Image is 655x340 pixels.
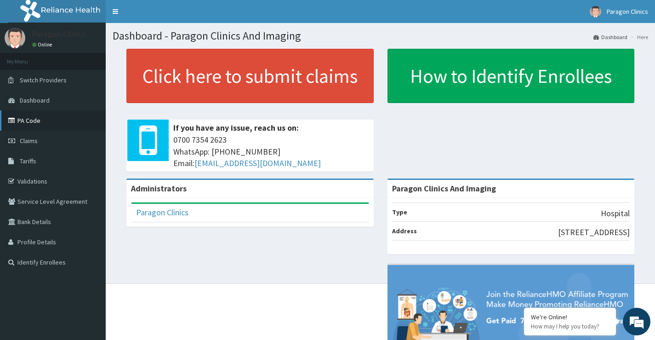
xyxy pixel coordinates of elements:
a: Online [32,41,54,48]
span: Claims [20,137,38,145]
span: 0700 7354 2623 WhatsApp: [PHONE_NUMBER] Email: [173,134,369,169]
strong: Paragon Clinics And Imaging [392,183,496,194]
a: Click here to submit claims [126,49,374,103]
a: [EMAIL_ADDRESS][DOMAIN_NAME] [194,158,321,168]
span: We're online! [53,108,127,201]
p: [STREET_ADDRESS] [558,226,630,238]
b: If you have any issue, reach us on: [173,122,299,133]
img: User Image [590,6,601,17]
b: Type [392,208,407,216]
div: Chat with us now [48,52,154,63]
span: Dashboard [20,96,50,104]
p: Paragon Clinics [32,30,86,38]
textarea: Type your message and hit 'Enter' [5,235,175,267]
li: Here [628,33,648,41]
span: Switch Providers [20,76,67,84]
b: Address [392,227,417,235]
a: How to Identify Enrollees [387,49,635,103]
a: Dashboard [593,33,627,41]
p: Hospital [601,207,630,219]
div: Minimize live chat window [151,5,173,27]
img: User Image [5,28,25,48]
a: Paragon Clinics [136,207,188,218]
b: Administrators [131,183,187,194]
p: How may I help you today? [531,323,609,330]
span: Tariffs [20,157,36,165]
img: d_794563401_company_1708531726252_794563401 [17,46,37,69]
div: We're Online! [531,313,609,321]
span: Paragon Clinics [607,7,648,16]
h1: Dashboard - Paragon Clinics And Imaging [113,30,648,42]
